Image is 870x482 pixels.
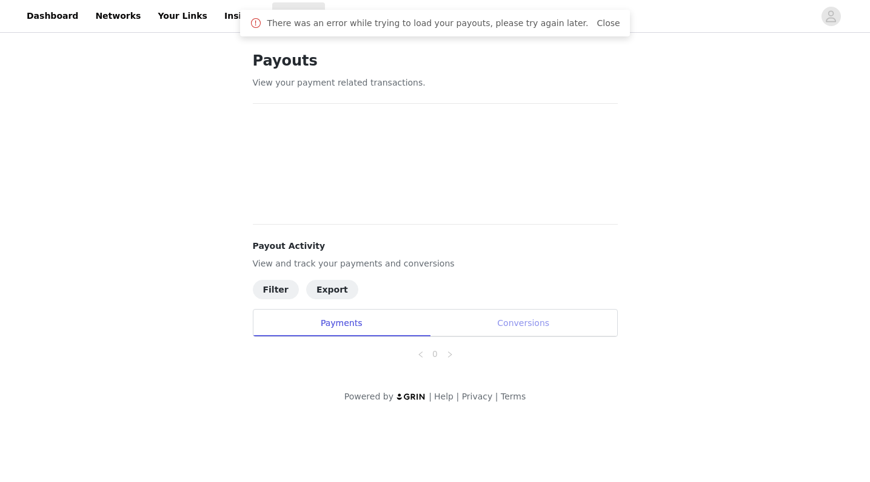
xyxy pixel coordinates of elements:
[413,347,428,361] li: Previous Page
[344,392,393,401] span: Powered by
[430,310,617,337] div: Conversions
[495,392,498,401] span: |
[253,257,618,270] p: View and track your payments and conversions
[446,351,453,358] i: icon: right
[19,2,85,30] a: Dashboard
[306,280,358,299] button: Export
[150,2,215,30] a: Your Links
[429,347,442,361] a: 0
[417,351,424,358] i: icon: left
[434,392,453,401] a: Help
[217,2,270,30] a: Insights
[597,18,620,28] a: Close
[456,392,459,401] span: |
[253,280,299,299] button: Filter
[443,347,457,361] li: Next Page
[825,7,837,26] div: avatar
[428,347,443,361] li: 0
[88,2,148,30] a: Networks
[253,76,618,89] p: View your payment related transactions.
[396,393,426,401] img: logo
[267,17,588,30] span: There was an error while trying to load your payouts, please try again later.
[462,392,493,401] a: Privacy
[429,392,432,401] span: |
[253,50,618,72] h1: Payouts
[272,2,325,30] a: Payouts
[253,310,430,337] div: Payments
[501,392,526,401] a: Terms
[253,240,618,253] h4: Payout Activity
